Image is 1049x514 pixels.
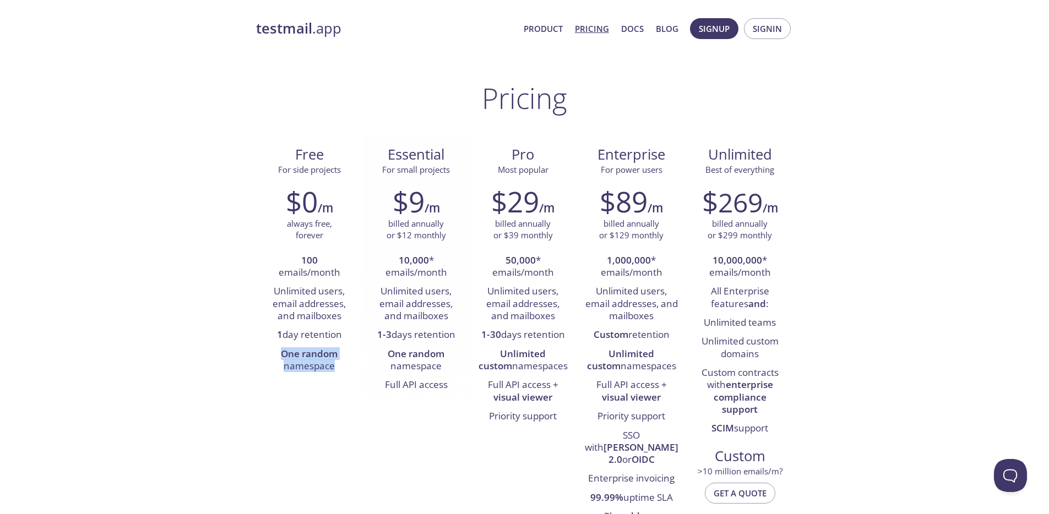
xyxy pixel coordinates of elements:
[590,491,623,504] strong: 99.99%
[594,328,628,341] strong: Custom
[371,282,461,326] li: Unlimited users, email addresses, and mailboxes
[524,21,563,36] a: Product
[371,376,461,395] li: Full API access
[498,164,548,175] span: Most popular
[481,328,501,341] strong: 1-30
[718,184,763,220] span: 269
[575,21,609,36] a: Pricing
[478,326,568,345] li: days retention
[287,218,332,242] p: always free, forever
[506,254,536,266] strong: 50,000
[265,145,354,164] span: Free
[277,328,282,341] strong: 1
[264,251,355,283] li: emails/month
[713,254,762,266] strong: 10,000,000
[695,282,785,314] li: All Enterprise features :
[372,145,461,164] span: Essential
[690,18,738,39] button: Signup
[601,164,662,175] span: For power users
[744,18,791,39] button: Signin
[604,441,678,466] strong: [PERSON_NAME] 2.0
[587,347,655,372] strong: Unlimited custom
[493,218,553,242] p: billed annually or $39 monthly
[382,164,450,175] span: For small projects
[702,185,763,218] h2: $
[256,19,312,38] strong: testmail
[656,21,678,36] a: Blog
[491,185,539,218] h2: $29
[705,483,775,504] button: Get a quote
[711,422,734,434] strong: SCIM
[371,326,461,345] li: days retention
[482,81,567,114] h1: Pricing
[708,145,772,164] span: Unlimited
[632,453,655,466] strong: OIDC
[478,251,568,283] li: * emails/month
[371,345,461,376] li: namespace
[585,407,678,426] li: Priority support
[695,419,785,438] li: support
[695,332,785,364] li: Unlimited custom domains
[648,199,663,217] h6: /m
[479,145,568,164] span: Pro
[318,199,333,217] h6: /m
[539,199,555,217] h6: /m
[286,185,318,218] h2: $0
[256,19,515,38] a: testmail.app
[399,254,429,266] strong: 10,000
[377,328,392,341] strong: 1-3
[599,218,664,242] p: billed annually or $129 monthly
[478,376,568,407] li: Full API access +
[585,282,678,326] li: Unlimited users, email addresses, and mailboxes
[600,185,648,218] h2: $89
[585,489,678,507] li: uptime SLA
[714,486,767,500] span: Get a quote
[585,251,678,283] li: * emails/month
[695,364,785,419] li: Custom contracts with
[371,251,461,283] li: * emails/month
[753,21,782,36] span: Signin
[479,347,546,372] strong: Unlimited custom
[493,391,552,403] strong: visual viewer
[264,282,355,326] li: Unlimited users, email addresses, and mailboxes
[698,466,782,477] span: > 10 million emails/m?
[585,470,678,489] li: Enterprise invoicing
[705,164,774,175] span: Best of everything
[714,378,773,415] strong: enterprise compliance support
[281,347,338,360] strong: One random
[708,218,772,242] p: billed annually or $299 monthly
[763,199,778,217] h6: /m
[585,145,678,164] span: Enterprise
[264,345,355,376] li: namespace
[585,345,678,376] li: namespaces
[478,282,568,326] li: Unlimited users, email addresses, and mailboxes
[621,21,644,36] a: Docs
[585,376,678,407] li: Full API access +
[478,345,568,376] li: namespaces
[994,459,1027,492] iframe: Help Scout Beacon - Open
[264,326,355,345] li: day retention
[585,326,678,345] li: retention
[278,164,341,175] span: For side projects
[695,447,785,466] span: Custom
[387,218,446,242] p: billed annually or $12 monthly
[425,199,440,217] h6: /m
[585,426,678,470] li: SSO with or
[695,251,785,283] li: * emails/month
[602,391,661,403] strong: visual viewer
[695,314,785,332] li: Unlimited teams
[478,407,568,426] li: Priority support
[301,254,318,266] strong: 100
[607,254,651,266] strong: 1,000,000
[388,347,444,360] strong: One random
[393,185,425,218] h2: $9
[699,21,730,36] span: Signup
[748,297,766,310] strong: and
